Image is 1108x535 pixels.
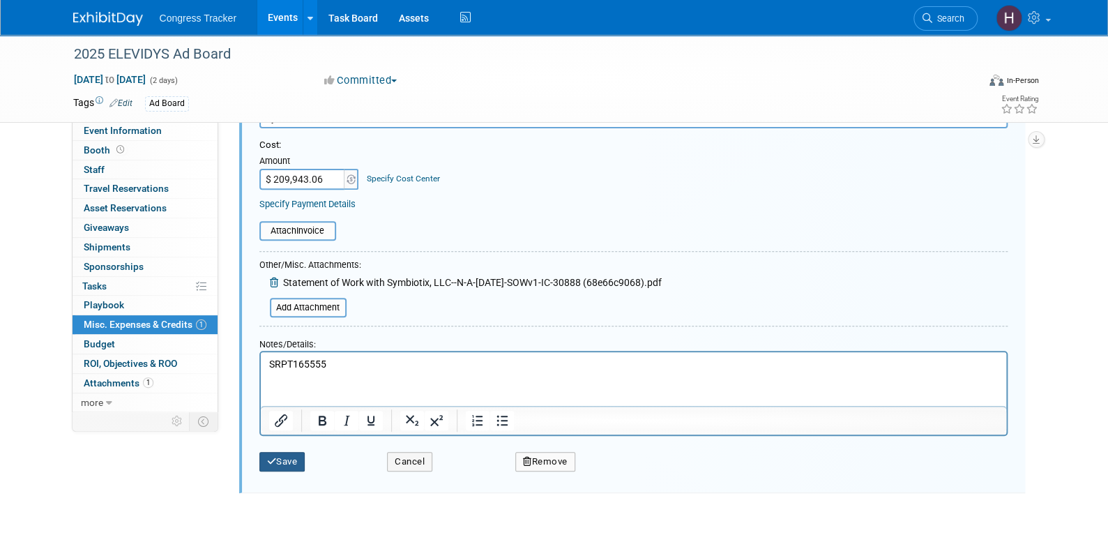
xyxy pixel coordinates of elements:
[259,139,1008,152] div: Cost:
[143,377,153,388] span: 1
[913,6,978,31] a: Search
[196,319,206,330] span: 1
[84,164,105,175] span: Staff
[73,335,218,354] a: Budget
[114,144,127,155] span: Booth not reserved yet
[73,199,218,218] a: Asset Reservations
[358,411,382,430] button: Underline
[367,174,440,183] a: Specify Cost Center
[73,160,218,179] a: Staff
[73,96,132,112] td: Tags
[84,125,162,136] span: Event Information
[73,374,218,393] a: Attachments1
[424,411,448,430] button: Superscript
[515,452,575,472] button: Remove
[73,179,218,198] a: Travel Reservations
[334,411,358,430] button: Italic
[1005,75,1038,86] div: In-Person
[84,241,130,253] span: Shipments
[84,261,144,272] span: Sponsorships
[81,397,103,408] span: more
[73,354,218,373] a: ROI, Objectives & ROO
[73,73,146,86] span: [DATE] [DATE]
[73,218,218,237] a: Giveaways
[73,12,143,26] img: ExhibitDay
[259,452,305,472] button: Save
[73,296,218,315] a: Playbook
[84,183,169,194] span: Travel Reservations
[465,411,489,430] button: Numbered list
[73,393,218,412] a: more
[259,199,356,209] a: Specify Payment Details
[73,277,218,296] a: Tasks
[84,319,206,330] span: Misc. Expenses & Credits
[73,257,218,276] a: Sponsorships
[69,42,957,67] div: 2025 ELEVIDYS Ad Board
[109,98,132,108] a: Edit
[490,411,513,430] button: Bullet list
[103,74,116,85] span: to
[1000,96,1038,103] div: Event Rating
[145,96,189,111] div: Ad Board
[319,73,402,88] button: Committed
[310,411,333,430] button: Bold
[259,332,1008,351] div: Notes/Details:
[73,141,218,160] a: Booth
[261,352,1006,406] iframe: Rich Text Area
[84,144,127,156] span: Booth
[73,238,218,257] a: Shipments
[259,259,662,275] div: Other/Misc. Attachments:
[84,338,115,349] span: Budget
[269,411,293,430] button: Insert/edit link
[283,277,662,288] span: Statement of Work with Symbiotix, LLC--N-A-[DATE]-SOWv1-IC-30888 (68e66c9068).pdf
[400,411,423,430] button: Subscript
[84,202,167,213] span: Asset Reservations
[932,13,964,24] span: Search
[82,280,107,292] span: Tasks
[989,75,1003,86] img: Format-Inperson.png
[259,155,361,169] div: Amount
[189,412,218,430] td: Toggle Event Tabs
[84,358,177,369] span: ROI, Objectives & ROO
[895,73,1039,93] div: Event Format
[84,299,124,310] span: Playbook
[73,121,218,140] a: Event Information
[160,13,236,24] span: Congress Tracker
[165,412,190,430] td: Personalize Event Tab Strip
[84,377,153,389] span: Attachments
[73,315,218,334] a: Misc. Expenses & Credits1
[996,5,1022,31] img: Heather Jones
[387,452,432,472] button: Cancel
[149,76,178,85] span: (2 days)
[84,222,129,233] span: Giveaways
